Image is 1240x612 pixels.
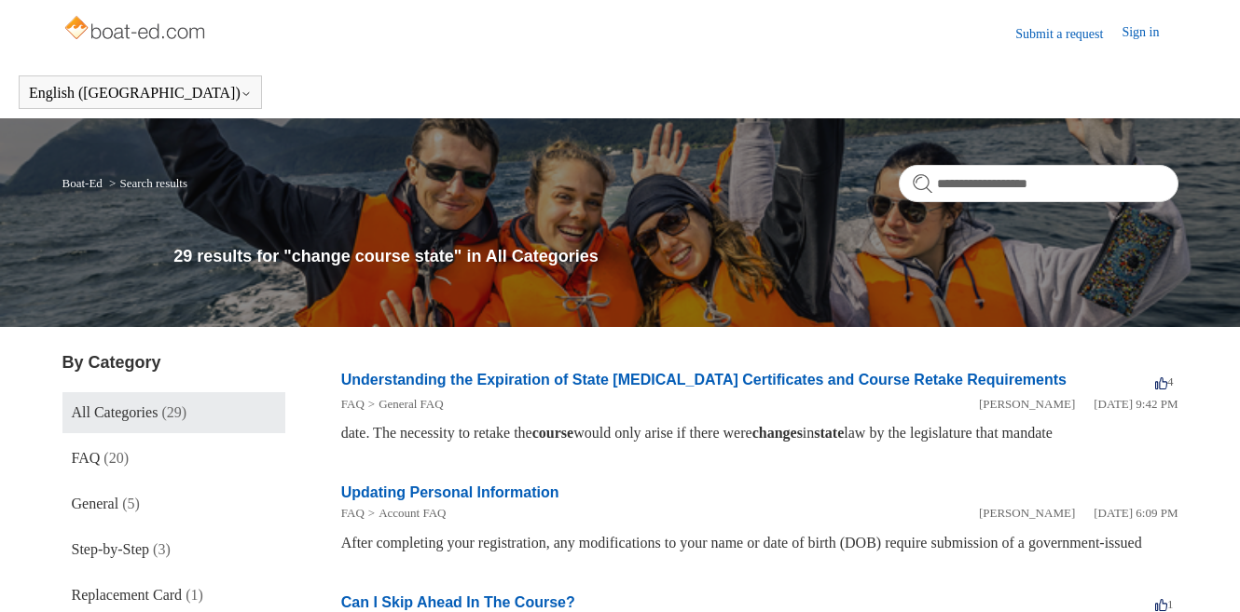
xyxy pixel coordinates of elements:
em: course [532,425,573,441]
a: Understanding the Expiration of State [MEDICAL_DATA] Certificates and Course Retake Requirements [341,372,1067,388]
a: General (5) [62,483,285,524]
h1: 29 results for "change course state" in All Categories [173,244,1178,269]
a: Step-by-Step (3) [62,529,285,570]
span: All Categories [72,404,158,420]
a: Boat-Ed [62,176,103,190]
div: date. The necessity to retake the would only arise if there were in law by the legislature that m... [341,422,1178,444]
a: FAQ [341,506,365,520]
em: state [814,425,844,441]
em: changes [752,425,803,441]
span: 1 [1155,597,1174,611]
span: (1) [186,587,203,603]
h3: By Category [62,350,285,375]
span: FAQ [72,450,101,466]
span: General [72,496,119,511]
a: Updating Personal Information [341,484,559,500]
a: Submit a request [1015,24,1122,44]
span: 4 [1155,374,1174,388]
img: Boat-Ed Help Center home page [62,11,211,48]
div: Live chat [1178,550,1226,598]
li: Boat-Ed [62,176,106,190]
li: Search results [105,176,187,190]
li: FAQ [341,395,365,414]
a: FAQ (20) [62,438,285,479]
time: 01/05/2024, 18:09 [1094,506,1178,520]
li: FAQ [341,504,365,523]
time: 03/16/2022, 21:42 [1094,397,1178,411]
span: (3) [153,541,171,557]
a: General FAQ [379,397,443,411]
li: [PERSON_NAME] [979,395,1075,414]
li: [PERSON_NAME] [979,504,1075,523]
span: Replacement Card [72,587,183,603]
button: English ([GEOGRAPHIC_DATA]) [29,85,252,102]
a: FAQ [341,397,365,411]
li: Account FAQ [365,504,447,523]
a: Account FAQ [379,506,446,520]
li: General FAQ [365,395,444,414]
a: All Categories (29) [62,392,285,433]
a: Sign in [1122,22,1178,45]
span: (20) [103,450,129,466]
span: (5) [122,496,140,511]
span: Step-by-Step [72,541,150,557]
input: Search [899,165,1178,202]
a: Can I Skip Ahead In The Course? [341,594,575,610]
div: After completing your registration, any modifications to your name or date of birth (DOB) require... [341,532,1178,554]
span: (29) [161,404,186,420]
